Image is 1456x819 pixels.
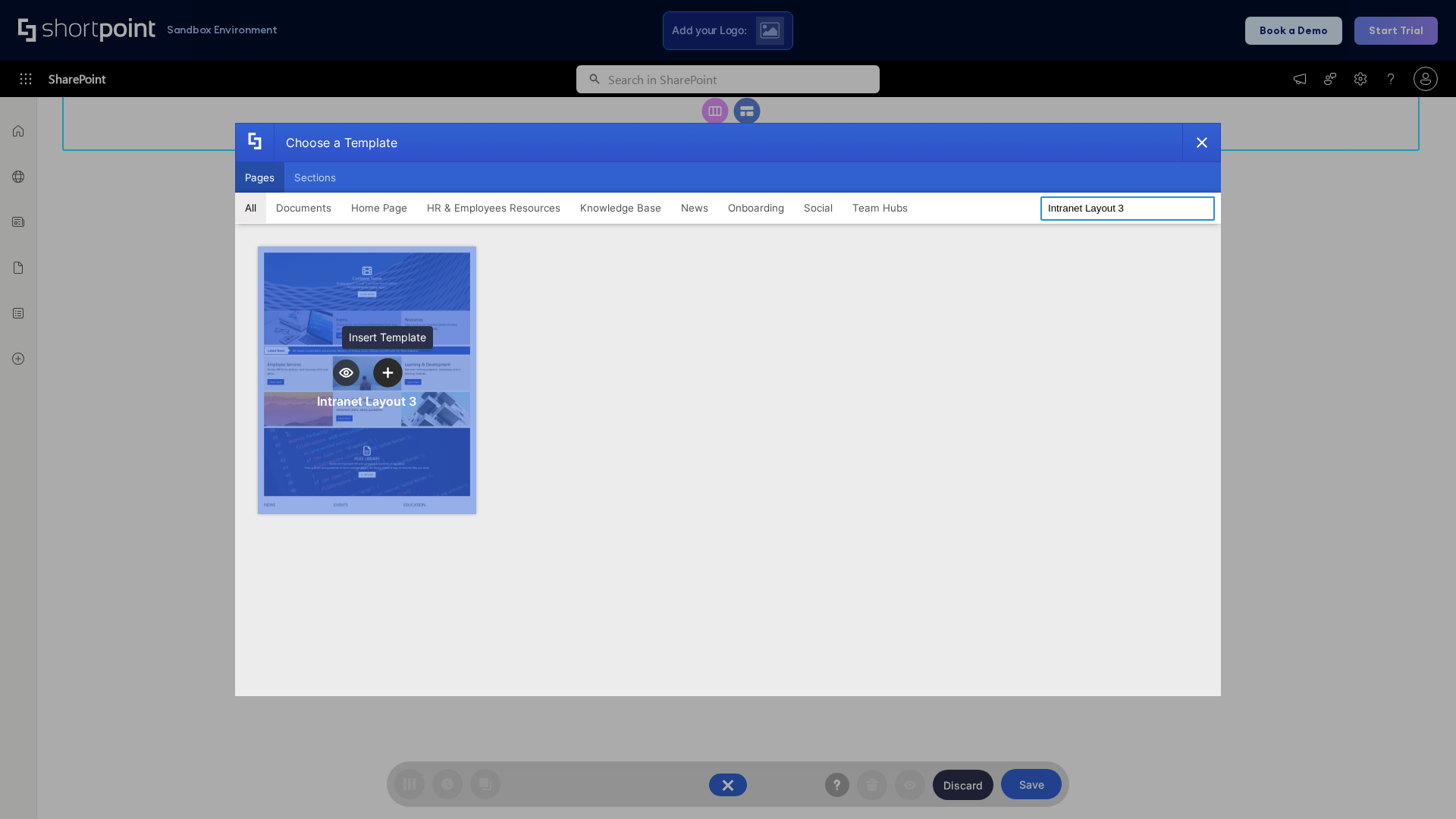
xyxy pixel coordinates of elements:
[570,193,671,223] button: Knowledge Base
[671,193,718,223] button: News
[417,193,570,223] button: HR & Employees Resources
[341,193,417,223] button: Home Page
[235,123,1221,696] div: template selector
[718,193,794,223] button: Onboarding
[235,162,284,193] button: Pages
[1380,746,1456,819] iframe: Chat Widget
[274,124,397,162] div: Choose a Template
[284,162,346,193] button: Sections
[1040,196,1215,221] input: Search
[317,394,416,409] div: Intranet Layout 3
[266,193,341,223] button: Documents
[843,193,918,223] button: Team Hubs
[235,193,266,223] button: All
[794,193,843,223] button: Social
